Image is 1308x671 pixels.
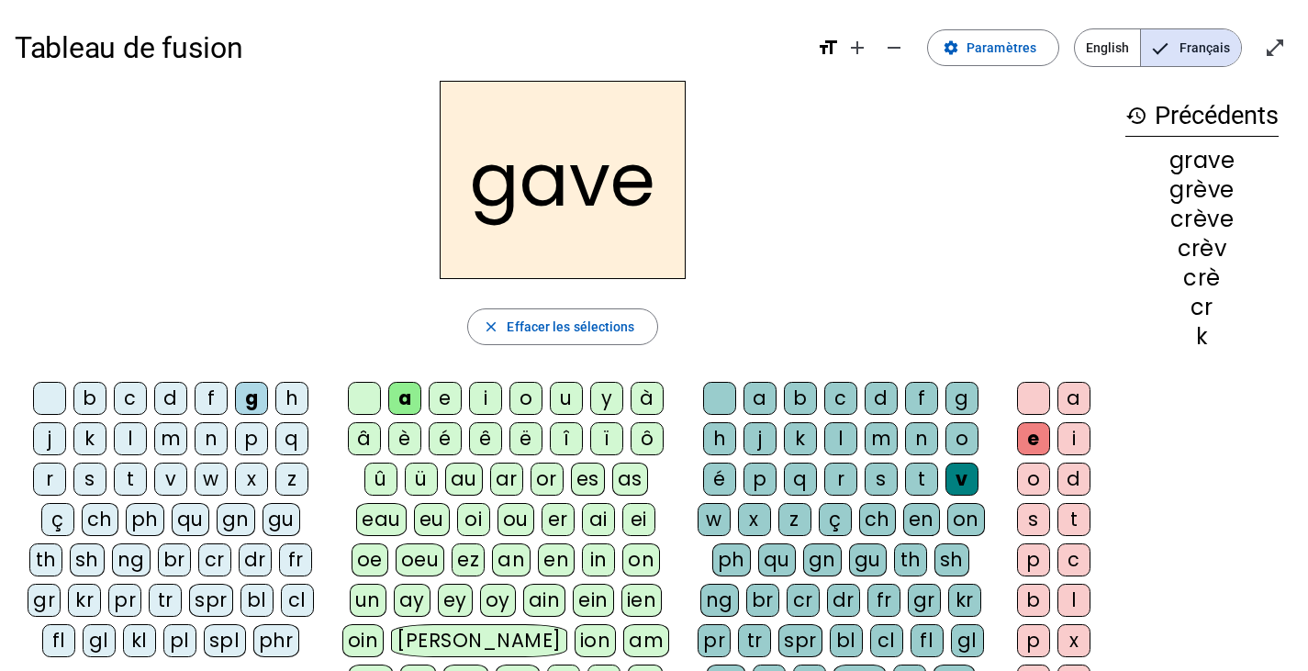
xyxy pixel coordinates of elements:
[523,584,566,617] div: ain
[1125,150,1279,172] div: grave
[531,463,564,496] div: or
[154,422,187,455] div: m
[698,624,731,657] div: pr
[253,624,300,657] div: phr
[631,382,664,415] div: à
[1017,463,1050,496] div: o
[1017,503,1050,536] div: s
[621,584,663,617] div: ien
[440,81,686,279] h2: gave
[342,624,385,657] div: oin
[83,624,116,657] div: gl
[865,422,898,455] div: m
[114,463,147,496] div: t
[154,382,187,415] div: d
[612,463,648,496] div: as
[824,463,857,496] div: r
[622,503,655,536] div: ei
[945,422,978,455] div: o
[68,584,101,617] div: kr
[824,422,857,455] div: l
[945,382,978,415] div: g
[172,503,209,536] div: qu
[830,624,863,657] div: bl
[483,319,499,335] mat-icon: close
[1125,238,1279,260] div: crèv
[1057,382,1090,415] div: a
[927,29,1059,66] button: Paramètres
[784,382,817,415] div: b
[388,382,421,415] div: a
[509,422,542,455] div: ë
[445,463,483,496] div: au
[405,463,438,496] div: ü
[947,503,985,536] div: on
[903,503,940,536] div: en
[1057,543,1090,576] div: c
[275,422,308,455] div: q
[391,624,566,657] div: [PERSON_NAME]
[883,37,905,59] mat-icon: remove
[573,584,614,617] div: ein
[738,624,771,657] div: tr
[497,503,534,536] div: ou
[827,584,860,617] div: dr
[33,422,66,455] div: j
[114,422,147,455] div: l
[279,543,312,576] div: fr
[758,543,796,576] div: qu
[198,543,231,576] div: cr
[905,463,938,496] div: t
[1075,29,1140,66] span: English
[352,543,388,576] div: oe
[195,422,228,455] div: n
[126,503,164,536] div: ph
[452,543,485,576] div: ez
[582,543,615,576] div: in
[388,422,421,455] div: è
[943,39,959,56] mat-icon: settings
[911,624,944,657] div: fl
[73,463,106,496] div: s
[538,543,575,576] div: en
[1125,208,1279,230] div: crève
[622,543,660,576] div: on
[356,503,407,536] div: eau
[1057,584,1090,617] div: l
[1125,95,1279,137] h3: Précédents
[967,37,1036,59] span: Paramètres
[1125,179,1279,201] div: grève
[189,584,233,617] div: spr
[480,584,516,617] div: oy
[743,382,777,415] div: a
[908,584,941,617] div: gr
[158,543,191,576] div: br
[698,503,731,536] div: w
[746,584,779,617] div: br
[787,584,820,617] div: cr
[235,422,268,455] div: p
[275,463,308,496] div: z
[934,543,969,576] div: sh
[905,382,938,415] div: f
[70,543,105,576] div: sh
[28,584,61,617] div: gr
[1264,37,1286,59] mat-icon: open_in_full
[1125,267,1279,289] div: crè
[571,463,605,496] div: es
[743,422,777,455] div: j
[1074,28,1242,67] mat-button-toggle-group: Language selection
[1017,422,1050,455] div: e
[948,584,981,617] div: kr
[163,624,196,657] div: pl
[1125,296,1279,319] div: cr
[217,503,255,536] div: gn
[743,463,777,496] div: p
[364,463,397,496] div: û
[457,503,490,536] div: oi
[154,463,187,496] div: v
[108,584,141,617] div: pr
[817,37,839,59] mat-icon: format_size
[590,422,623,455] div: ï
[1057,624,1090,657] div: x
